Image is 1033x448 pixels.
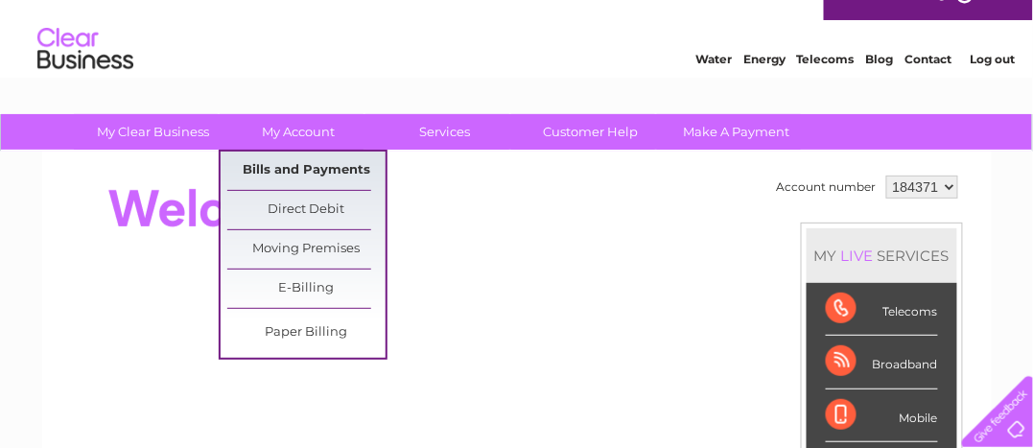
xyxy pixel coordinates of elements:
a: 0333 014 3131 [671,10,804,34]
a: My Account [220,114,378,150]
a: My Clear Business [74,114,232,150]
a: Blog [866,82,894,96]
a: Customer Help [511,114,669,150]
a: Contact [905,82,952,96]
div: Broadband [826,336,938,389]
a: Make A Payment [657,114,815,150]
img: logo.png [36,50,134,108]
a: Paper Billing [227,314,386,352]
a: Water [695,82,732,96]
div: Mobile [826,389,938,442]
div: MY SERVICES [807,228,957,283]
a: Services [365,114,524,150]
a: Log out [970,82,1015,96]
td: Account number [772,171,881,203]
a: Bills and Payments [227,152,386,190]
div: Telecoms [826,283,938,336]
a: Moving Premises [227,230,386,269]
a: Telecoms [797,82,855,96]
a: Direct Debit [227,191,386,229]
div: LIVE [837,247,878,265]
a: Energy [743,82,786,96]
div: Clear Business is a trading name of Verastar Limited (registered in [GEOGRAPHIC_DATA] No. 3667643... [64,11,971,93]
a: E-Billing [227,270,386,308]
